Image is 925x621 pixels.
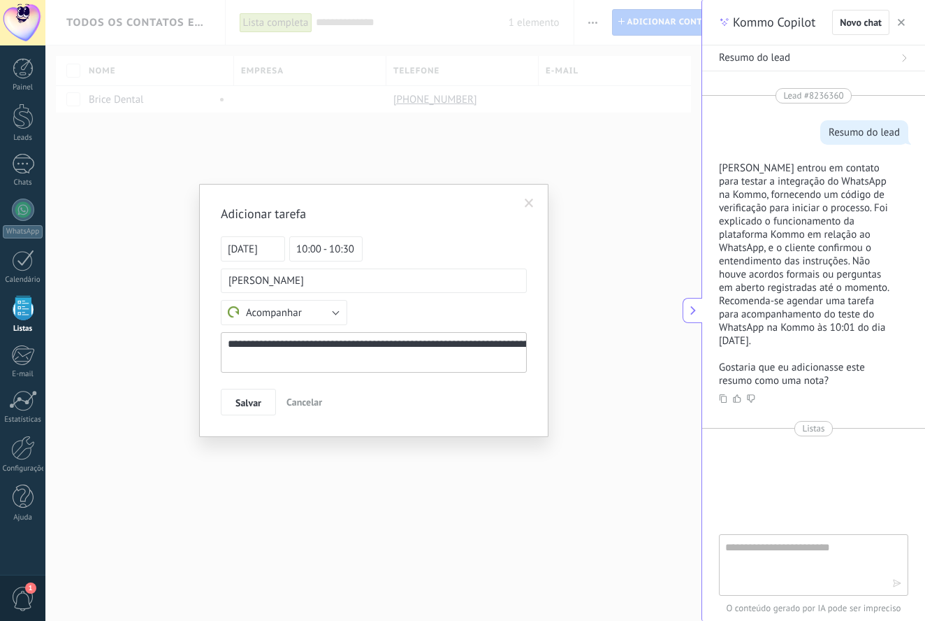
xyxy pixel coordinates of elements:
[3,415,43,424] div: Estatísticas
[719,162,891,348] p: [PERSON_NAME] entrou em contato para testar a integração do WhatsApp na Kommo, fornecendo um códi...
[3,134,43,143] div: Leads
[228,306,302,320] span: Acompanhar
[221,300,347,325] button: Acompanhar
[840,17,882,27] span: Novo chat
[228,274,304,287] span: [PERSON_NAME]
[3,464,43,473] div: Configurações
[221,206,513,222] h2: Adicionar tarefa
[289,236,363,262] span: 10:00 - 10:30
[25,583,36,594] span: 1
[235,398,261,408] span: Salvar
[3,370,43,379] div: E-mail
[802,422,824,436] span: Listas
[3,276,43,285] div: Calendário
[221,236,285,262] span: [DATE]
[3,513,43,522] div: Ajuda
[3,324,43,334] div: Listas
[719,361,891,387] p: Gostaria que eu adicionasse este resumo como uma nota?
[733,14,815,31] span: Kommo Copilot
[719,51,790,65] span: Resumo do lead
[3,225,43,238] div: WhatsApp
[832,10,889,35] button: Novo chat
[3,178,43,187] div: Chats
[286,396,322,408] span: Cancelar
[783,89,843,103] span: Lead #8236360
[702,45,925,71] button: Resumo do lead
[3,83,43,92] div: Painel
[221,389,276,415] button: Salvar
[281,389,328,415] button: Cancelar
[829,126,900,139] div: Resumo do lead
[719,601,908,615] span: O conteúdo gerado por IA pode ser impreciso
